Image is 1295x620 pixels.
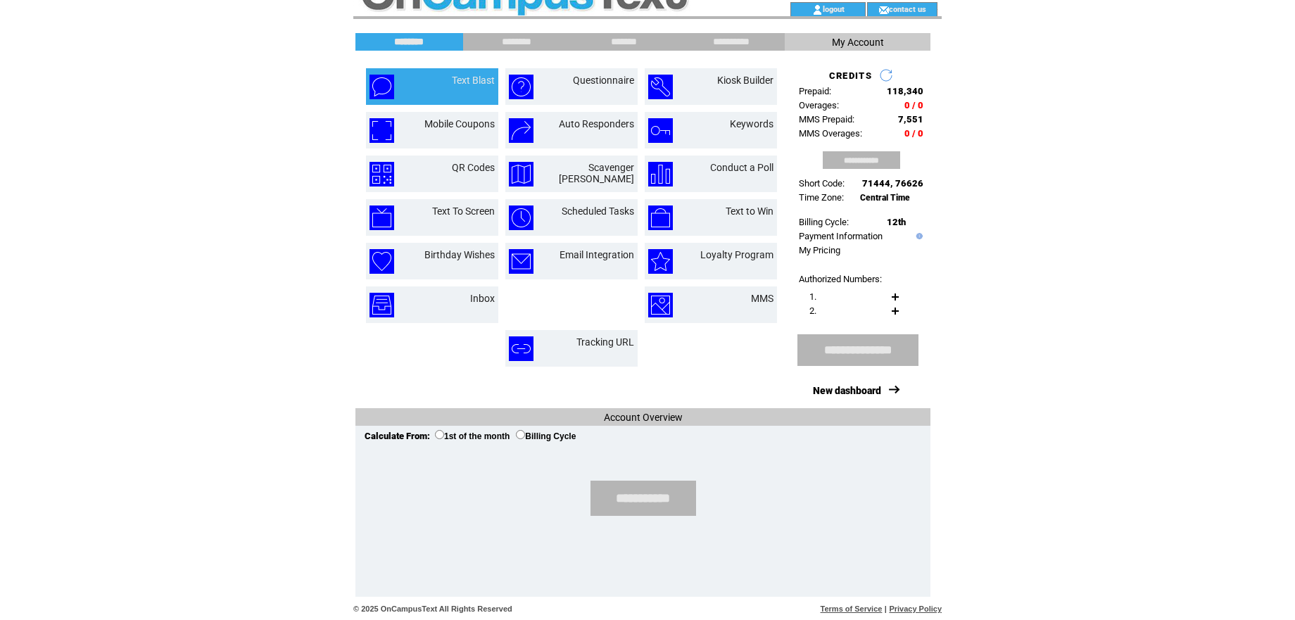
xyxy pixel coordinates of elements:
[913,233,923,239] img: help.gif
[573,75,634,86] a: Questionnaire
[799,86,831,96] span: Prepaid:
[604,412,683,423] span: Account Overview
[829,70,872,81] span: CREDITS
[369,75,394,99] img: text-blast.png
[813,385,881,396] a: New dashboard
[809,305,816,316] span: 2.
[516,431,576,441] label: Billing Cycle
[562,205,634,217] a: Scheduled Tasks
[516,430,525,439] input: Billing Cycle
[509,162,533,186] img: scavenger-hunt.png
[809,291,816,302] span: 1.
[369,205,394,230] img: text-to-screen.png
[432,205,495,217] a: Text To Screen
[648,162,673,186] img: conduct-a-poll.png
[799,100,839,110] span: Overages:
[369,293,394,317] img: inbox.png
[887,217,906,227] span: 12th
[878,4,889,15] img: contact_us_icon.gif
[823,4,845,13] a: logout
[576,336,634,348] a: Tracking URL
[559,162,634,184] a: Scavenger [PERSON_NAME]
[424,249,495,260] a: Birthday Wishes
[648,249,673,274] img: loyalty-program.png
[889,4,926,13] a: contact us
[369,162,394,186] img: qr-codes.png
[559,118,634,129] a: Auto Responders
[889,605,942,613] a: Privacy Policy
[369,249,394,274] img: birthday-wishes.png
[730,118,773,129] a: Keywords
[799,178,845,189] span: Short Code:
[648,293,673,317] img: mms.png
[560,249,634,260] a: Email Integration
[904,128,923,139] span: 0 / 0
[648,205,673,230] img: text-to-win.png
[904,100,923,110] span: 0 / 0
[726,205,773,217] a: Text to Win
[832,37,884,48] span: My Account
[509,205,533,230] img: scheduled-tasks.png
[648,118,673,143] img: keywords.png
[821,605,883,613] a: Terms of Service
[799,245,840,255] a: My Pricing
[452,75,495,86] a: Text Blast
[710,162,773,173] a: Conduct a Poll
[799,217,849,227] span: Billing Cycle:
[435,431,510,441] label: 1st of the month
[799,231,883,241] a: Payment Information
[887,86,923,96] span: 118,340
[365,431,430,441] span: Calculate From:
[470,293,495,304] a: Inbox
[648,75,673,99] img: kiosk-builder.png
[509,118,533,143] img: auto-responders.png
[435,430,444,439] input: 1st of the month
[353,605,512,613] span: © 2025 OnCampusText All Rights Reserved
[509,75,533,99] img: questionnaire.png
[860,193,910,203] span: Central Time
[799,192,844,203] span: Time Zone:
[717,75,773,86] a: Kiosk Builder
[799,128,862,139] span: MMS Overages:
[424,118,495,129] a: Mobile Coupons
[799,114,854,125] span: MMS Prepaid:
[452,162,495,173] a: QR Codes
[862,178,923,189] span: 71444, 76626
[812,4,823,15] img: account_icon.gif
[700,249,773,260] a: Loyalty Program
[751,293,773,304] a: MMS
[799,274,882,284] span: Authorized Numbers:
[885,605,887,613] span: |
[509,336,533,361] img: tracking-url.png
[369,118,394,143] img: mobile-coupons.png
[898,114,923,125] span: 7,551
[509,249,533,274] img: email-integration.png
